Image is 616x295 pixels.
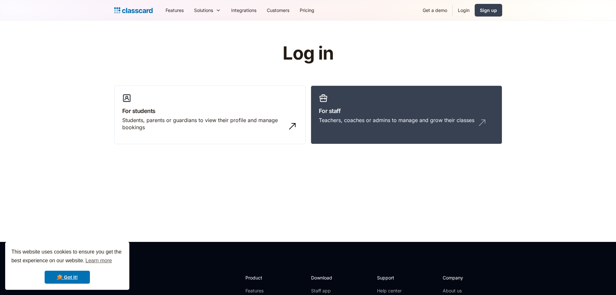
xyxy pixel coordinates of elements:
div: Students, parents or guardians to view their profile and manage bookings [122,117,285,131]
a: Pricing [295,3,319,17]
a: Sign up [475,4,502,17]
h2: Support [377,274,403,281]
a: Features [160,3,189,17]
h1: Log in [205,43,411,63]
a: Customers [262,3,295,17]
a: Staff app [311,288,338,294]
a: learn more about cookies [84,256,113,266]
h2: Download [311,274,338,281]
span: This website uses cookies to ensure you get the best experience on our website. [11,248,123,266]
a: Logo [114,6,153,15]
div: Solutions [189,3,226,17]
h3: For students [122,107,297,115]
a: dismiss cookie message [45,271,90,284]
h2: Product [245,274,280,281]
a: Login [453,3,475,17]
a: For staffTeachers, coaches or admins to manage and grow their classes [311,85,502,144]
a: Get a demo [417,3,452,17]
a: Integrations [226,3,262,17]
a: About us [443,288,486,294]
a: For studentsStudents, parents or guardians to view their profile and manage bookings [114,85,306,144]
div: Sign up [480,7,497,14]
h2: Company [443,274,486,281]
div: Teachers, coaches or admins to manage and grow their classes [319,117,474,124]
h3: For staff [319,107,494,115]
a: Features [245,288,280,294]
a: Help center [377,288,403,294]
div: Solutions [194,7,213,14]
div: cookieconsent [5,242,129,290]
